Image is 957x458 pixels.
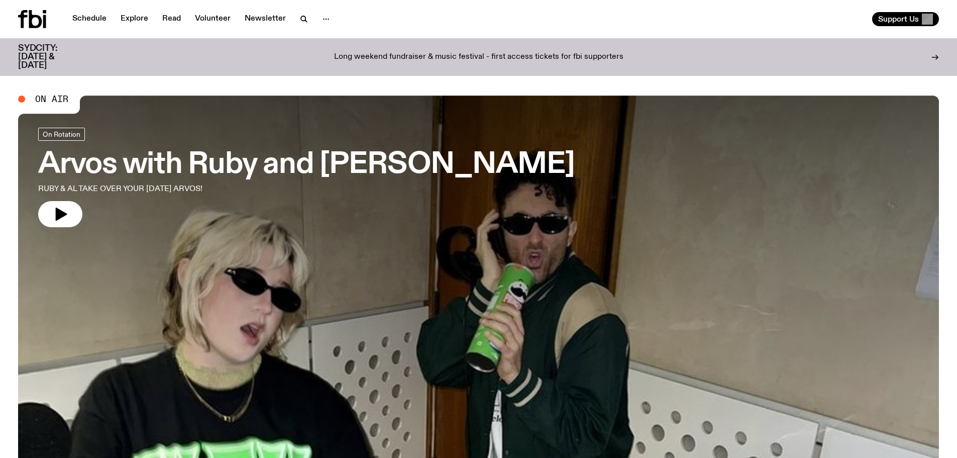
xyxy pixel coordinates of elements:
[115,12,154,26] a: Explore
[18,44,82,70] h3: SYDCITY: [DATE] & [DATE]
[38,151,575,179] h3: Arvos with Ruby and [PERSON_NAME]
[38,128,575,227] a: Arvos with Ruby and [PERSON_NAME]RUBY & AL TAKE OVER YOUR [DATE] ARVOS!
[66,12,113,26] a: Schedule
[872,12,939,26] button: Support Us
[878,15,919,24] span: Support Us
[334,53,623,62] p: Long weekend fundraiser & music festival - first access tickets for fbi supporters
[43,130,80,138] span: On Rotation
[38,128,85,141] a: On Rotation
[189,12,237,26] a: Volunteer
[156,12,187,26] a: Read
[239,12,292,26] a: Newsletter
[35,95,68,104] span: On Air
[38,183,295,195] p: RUBY & AL TAKE OVER YOUR [DATE] ARVOS!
